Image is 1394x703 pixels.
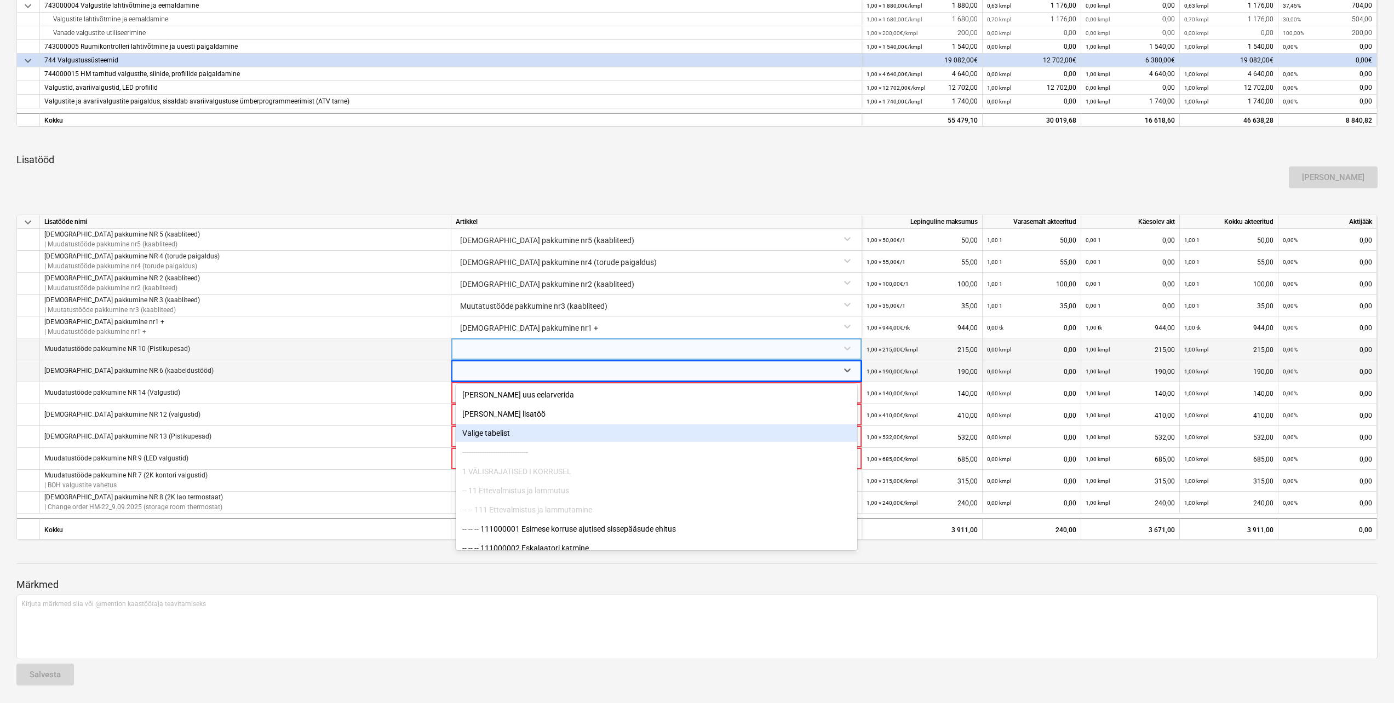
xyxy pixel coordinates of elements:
p: Muudatustööde pakkumine NR 14 (Valgustid) [44,388,180,397]
small: 1,00 × 12 702,00€ / kmpl [867,85,925,91]
small: 1,00 kmpl [1086,412,1110,418]
p: | Muudatustööde pakkumine nr4 (torude paigaldus) [44,261,220,270]
p: [DEMOGRAPHIC_DATA] pakkumine NR 2 (kaabliteed) [44,274,200,283]
small: 0,00 1 [1086,259,1101,265]
p: Muudatustööde pakkumine NR 10 (Pistikupesad) [44,344,190,354]
small: 1,00 × 240,00€ / kmpl [867,500,917,506]
small: 0,00 kmpl [987,99,1011,105]
div: 685,00 [1086,448,1175,470]
div: 190,00 [1184,360,1273,383]
span: keyboard_arrow_down [21,54,35,67]
small: 0,00 kmpl [987,368,1011,374]
div: 140,00 [1086,382,1175,405]
small: 0,00 kmpl [1086,16,1110,22]
small: 1,00 kmpl [1086,434,1110,440]
small: 1,00 1 [987,281,1002,287]
div: 55 479,10 [867,114,978,128]
div: 0,00 [1086,273,1175,295]
div: 0,00 [1283,273,1372,295]
div: 743000005 Ruumikontrolleri lahtivõtmine ja uuesti paigaldamine [44,40,857,54]
div: -- -- -- 111000002 Eskalaatori katmine [456,539,857,557]
small: 0,00% [1283,434,1298,440]
div: -- -- -- 111000001 Esimese korruse ajutised sissepääsude ehitus [456,520,857,538]
div: 0,00 [1184,26,1273,40]
div: 215,00 [867,338,978,361]
small: 1,00 × 55,00€ / 1 [867,259,905,265]
div: 0,00 [987,404,1076,427]
div: 315,00 [1184,470,1273,492]
small: 1,00 kmpl [1184,368,1208,374]
small: 1,00 × 532,00€ / kmpl [867,434,917,440]
small: 1,00 kmpl [1086,347,1110,353]
div: -- -- 111 Ettevalmistus ja lammutamine [456,501,857,518]
div: Lisa uus eelarverida [456,386,857,404]
small: 1,00 kmpl [1086,99,1110,105]
div: 240,00 [1184,492,1273,514]
small: 0,00 1 [1086,281,1101,287]
small: 0,00 kmpl [987,478,1011,484]
div: 4 640,00 [1184,67,1273,81]
div: 215,00 [1184,338,1273,361]
small: 1,00 kmpl [1184,434,1208,440]
div: Valgustite ja avariivalgustite paigaldus, sisaldab avariivalgustuse ümberprogrammeerimist (ATV ta... [44,95,857,108]
div: 1 740,00 [867,95,978,108]
div: 685,00 [867,448,978,470]
div: 0,00 [1086,13,1175,26]
div: Varasemalt akteeritud [983,215,1081,229]
div: 0,00 [987,360,1076,383]
div: 3 911,00 [862,518,983,540]
div: Lisatööde nimi [40,215,451,229]
small: 0,00% [1283,390,1298,396]
small: 0,00 kmpl [1184,30,1208,36]
small: 1,00 × 944,00€ / tk [867,325,910,331]
div: 46 638,28 [1180,113,1278,126]
small: 1,00 × 1 740,00€ / kmpl [867,99,922,105]
div: 140,00 [1184,382,1273,405]
div: 0,00 [1086,81,1175,95]
div: Valgustite lahtivõtmine ja eemaldamine [44,13,857,26]
div: -- 11 Ettevalmistus ja lammutus [456,482,857,499]
div: 8 840,82 [1283,114,1372,128]
div: 0,00 [1283,448,1372,470]
div: Aktijääk [1278,215,1377,229]
small: 0,00% [1283,500,1298,506]
div: 30 019,68 [987,114,1076,128]
small: 1,00 kmpl [987,85,1011,91]
div: 19 082,00€ [862,54,983,67]
div: 3 911,00 [1180,518,1278,540]
div: 16 618,60 [1086,114,1175,128]
small: 1,00 1 [1184,303,1200,309]
p: | BOH valgustite vahetus [44,480,208,489]
div: Lisa uus lisatöö [456,405,857,423]
div: 140,00 [867,382,978,405]
small: 1,00 1 [1184,259,1200,265]
small: 0,00% [1283,44,1298,50]
div: 100,00 [867,273,978,295]
small: 1,00 × 100,00€ / 1 [867,281,909,287]
div: 0,00 [987,316,1076,339]
div: 1 740,00 [1086,95,1175,108]
div: 1 176,00 [987,13,1076,26]
small: 1,00 × 685,00€ / kmpl [867,456,917,462]
div: 944,00 [1184,316,1273,339]
div: 315,00 [1086,470,1175,492]
p: [DEMOGRAPHIC_DATA] pakkumine NR 8 (2K lao termostaat) [44,493,223,502]
p: [DEMOGRAPHIC_DATA] pakkumine NR 6 (kaabeldustööd) [44,366,214,376]
div: Kokku [40,518,451,540]
div: 4 640,00 [867,67,978,81]
div: 1 540,00 [1086,40,1175,54]
div: 1 540,00 [1184,40,1273,54]
small: 0,00% [1283,71,1298,77]
div: 55,00 [867,251,978,273]
div: 0,00 [1283,360,1372,383]
div: 0,00€ [1278,54,1377,67]
small: 0,00 kmpl [1086,30,1110,36]
small: 0,00 tk [987,325,1003,331]
div: 1 176,00 [1184,13,1273,26]
small: 0,00 1 [1086,303,1101,309]
small: 1,00 kmpl [1086,368,1110,374]
div: 0,00 [1086,229,1175,251]
div: Kokku [40,113,862,126]
p: Muudatustööde pakkumine NR 7 (2K kontori valgustid) [44,471,208,480]
small: 1,00 1 [987,303,1002,309]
